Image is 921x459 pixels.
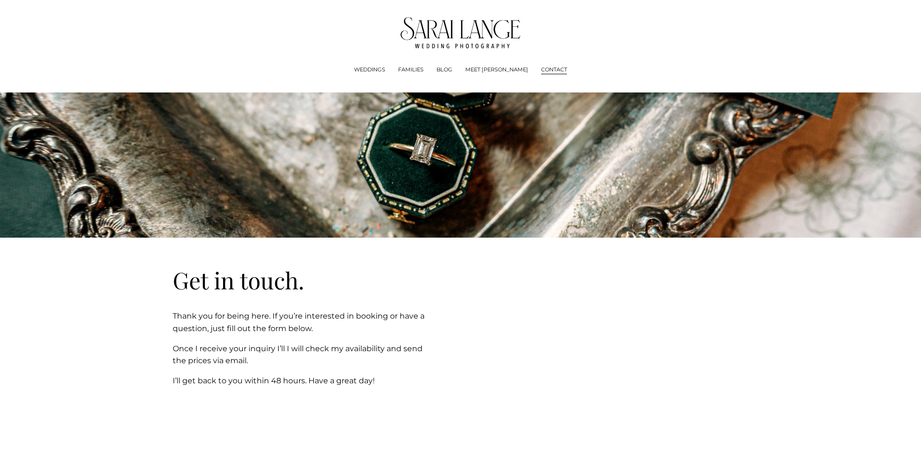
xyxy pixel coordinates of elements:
a: BLOG [437,65,452,75]
p: Once I receive your inquiry I’ll I will check my availability and send the prices via email. [173,343,434,367]
a: FAMILIES [398,65,424,75]
a: MEET [PERSON_NAME] [465,65,528,75]
span: WEDDINGS [354,66,385,74]
a: folder dropdown [354,65,385,75]
p: I’ll get back to you within 48 hours. Have a great day! [173,375,434,387]
p: Thank you for being here. If you’re interested in booking or have a question, just fill out the f... [173,310,434,334]
a: CONTACT [541,65,567,75]
img: Tennessee Wedding Photographer - Sarai Lange Photography [401,17,521,48]
h2: Get in touch. [173,265,434,295]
